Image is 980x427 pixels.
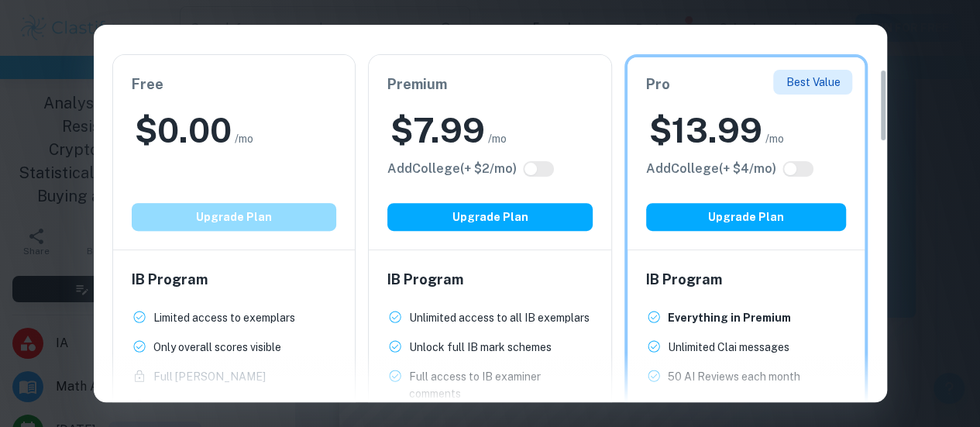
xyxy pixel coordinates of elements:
p: Limited access to exemplars [153,309,295,326]
h2: $ 0.00 [135,108,232,153]
h6: IB Program [387,269,593,291]
p: Everything in Premium [668,309,791,326]
p: Best Value [786,74,840,91]
p: Only overall scores visible [153,339,281,356]
span: /mo [765,130,784,147]
h6: Click to see all the additional College features. [387,160,517,178]
button: Upgrade Plan [646,203,847,231]
h6: Premium [387,74,593,95]
h2: $ 7.99 [390,108,485,153]
h6: Click to see all the additional College features. [646,160,776,178]
span: /mo [488,130,507,147]
span: /mo [235,130,253,147]
h6: IB Program [646,269,847,291]
p: Unlimited access to all IB exemplars [409,309,590,326]
h6: Pro [646,74,847,95]
h6: IB Program [132,269,337,291]
h2: $ 13.99 [649,108,762,153]
button: Upgrade Plan [387,203,593,231]
p: Unlimited Clai messages [668,339,789,356]
button: Upgrade Plan [132,203,337,231]
h6: Free [132,74,337,95]
p: Unlock full IB mark schemes [409,339,552,356]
